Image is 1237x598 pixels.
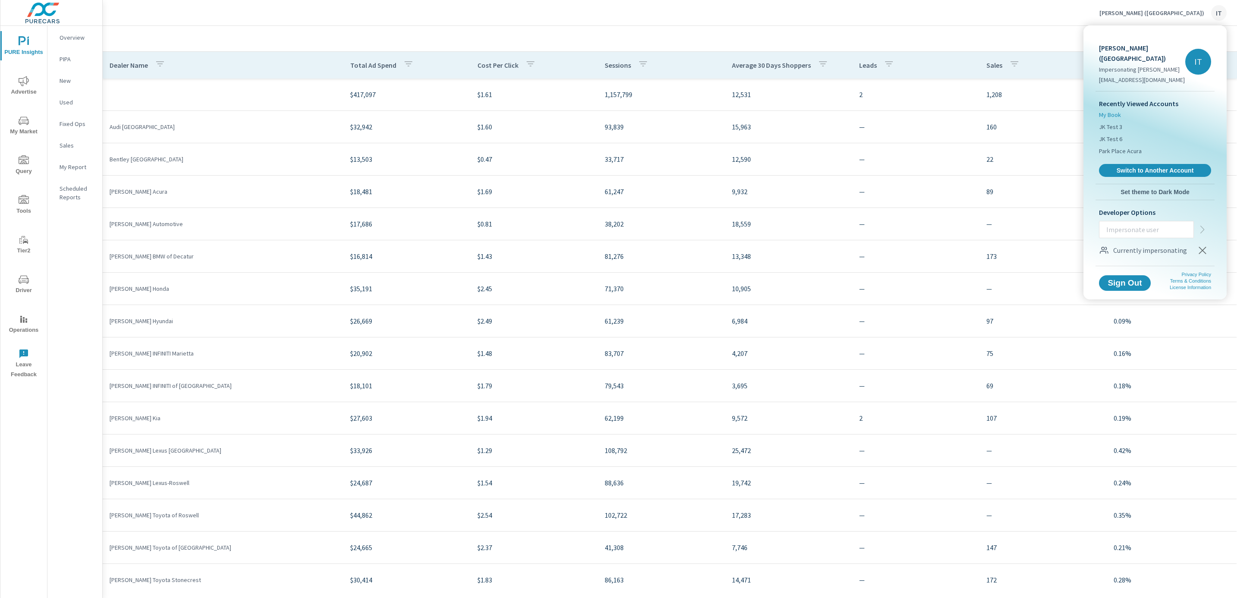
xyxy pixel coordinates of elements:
p: [PERSON_NAME] ([GEOGRAPHIC_DATA]) [1099,43,1185,63]
p: Developer Options [1099,207,1211,217]
span: My Book [1099,110,1121,119]
span: Switch to Another Account [1104,167,1206,174]
span: Sign Out [1106,279,1144,287]
a: Switch to Another Account [1099,164,1211,177]
p: [EMAIL_ADDRESS][DOMAIN_NAME] [1099,76,1185,84]
a: Privacy Policy [1182,272,1211,277]
div: IT [1185,49,1211,75]
span: JK Test 6 [1099,135,1122,143]
a: Terms & Conditions [1170,278,1211,283]
input: Impersonate user [1099,218,1193,241]
p: Currently impersonating [1113,245,1187,255]
p: Recently Viewed Accounts [1099,98,1211,109]
button: Sign Out [1099,275,1151,291]
span: Park Place Acura [1099,147,1142,155]
a: License Information [1170,285,1211,290]
span: JK Test 3 [1099,123,1122,131]
button: Set theme to Dark Mode [1096,184,1215,200]
p: Impersonating [PERSON_NAME] [1099,65,1185,74]
span: Set theme to Dark Mode [1099,188,1211,196]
